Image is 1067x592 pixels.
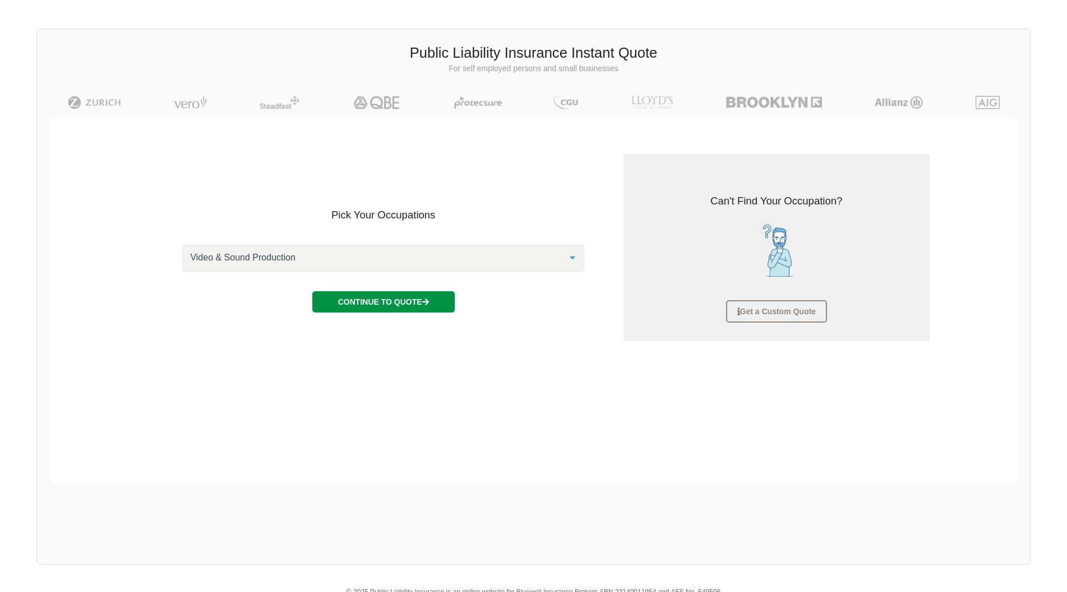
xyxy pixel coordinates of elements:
[450,96,506,109] img: Protecsure | Public Liability Insurance
[312,291,455,313] button: Continue to Quote
[255,96,304,109] img: Steadfast | Public Liability Insurance
[625,96,679,109] img: LLOYD's | Public Liability Insurance
[347,96,407,109] img: QBE | Public Liability Insurance
[45,43,1022,63] h3: Public Liability Insurance Instant Quote
[632,194,921,208] h3: Can't Find Your Occupation?
[869,96,929,109] img: Allianz | Public Liability Insurance
[722,96,826,109] img: Brooklyn | Public Liability Insurance
[971,96,1004,109] img: AIG | Public Liability Insurance
[187,252,561,263] span: Video & Sound Production
[45,63,1022,74] p: For self employed persons and small businesses
[726,300,827,323] a: Get a Custom Quote
[63,96,126,109] img: Zurich | Public Liability Insurance
[549,96,583,109] img: CGU | Public Liability Insurance
[169,96,212,109] img: Vero | Public Liability Insurance
[182,208,584,222] h3: Pick Your Occupations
